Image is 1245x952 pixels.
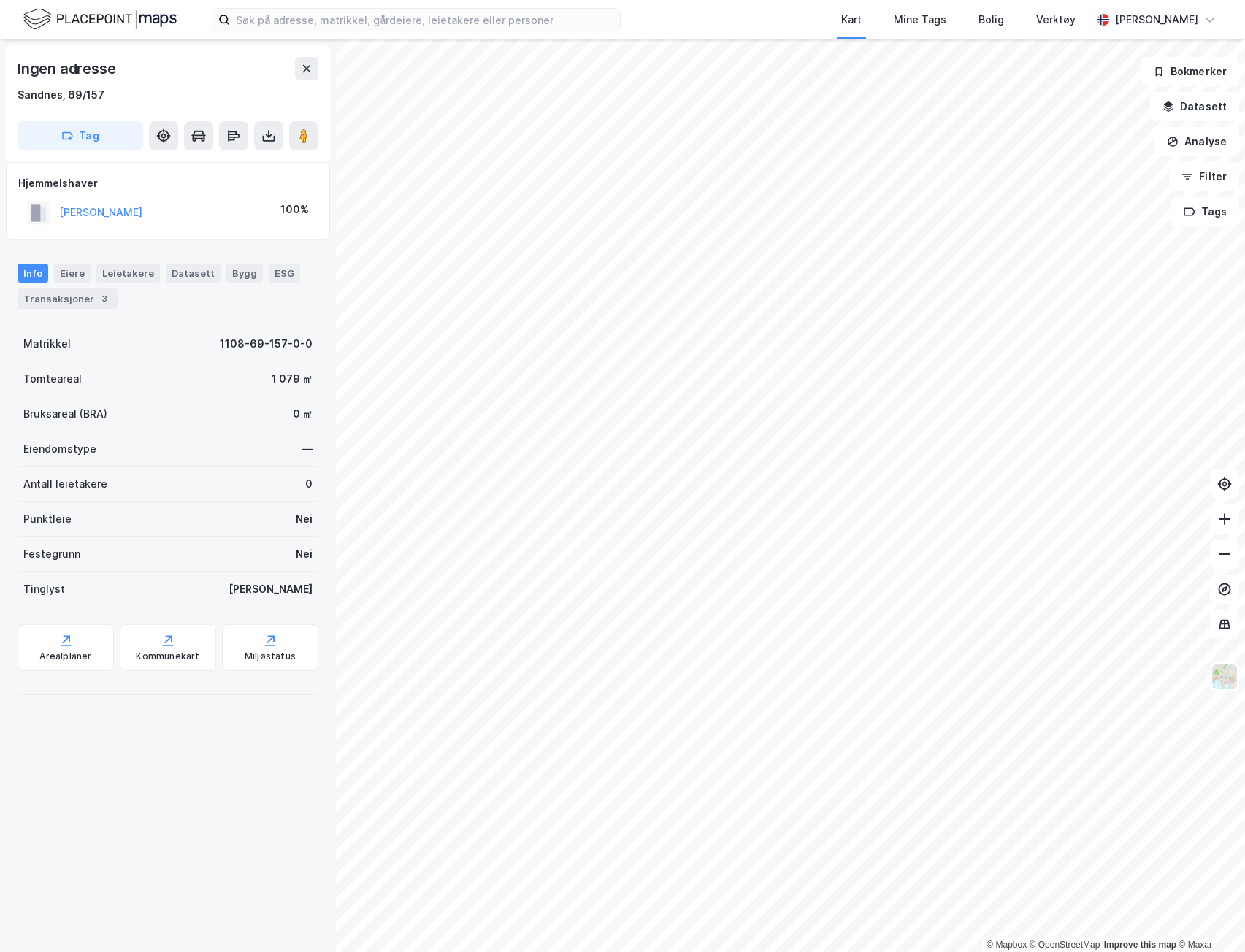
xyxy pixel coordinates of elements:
[23,475,107,493] div: Antall leietakere
[229,580,313,598] div: [PERSON_NAME]
[23,440,96,458] div: Eiendomstype
[23,545,80,563] div: Festegrunn
[302,440,313,458] div: —
[280,201,309,218] div: 100%
[23,335,71,353] div: Matrikkel
[1036,11,1076,28] div: Verktøy
[18,288,118,309] div: Transaksjoner
[166,264,221,283] div: Datasett
[18,264,48,283] div: Info
[1172,882,1245,952] iframe: Chat Widget
[226,264,263,283] div: Bygg
[1104,940,1176,950] a: Improve this map
[1030,940,1100,950] a: OpenStreetMap
[978,11,1004,28] div: Bolig
[269,264,300,283] div: ESG
[18,121,143,150] button: Tag
[23,580,65,598] div: Tinglyst
[245,650,296,662] div: Miljøstatus
[1150,92,1239,121] button: Datasett
[1169,162,1239,191] button: Filter
[18,57,118,80] div: Ingen adresse
[1171,197,1239,226] button: Tags
[1172,882,1245,952] div: Kontrollprogram for chat
[1211,663,1238,691] img: Z
[23,510,72,528] div: Punktleie
[39,650,91,662] div: Arealplaner
[1115,11,1198,28] div: [PERSON_NAME]
[220,335,313,353] div: 1108-69-157-0-0
[23,370,82,388] div: Tomteareal
[97,291,112,306] div: 3
[296,545,313,563] div: Nei
[296,510,313,528] div: Nei
[96,264,160,283] div: Leietakere
[293,405,313,423] div: 0 ㎡
[987,940,1027,950] a: Mapbox
[272,370,313,388] div: 1 079 ㎡
[305,475,313,493] div: 0
[894,11,946,28] div: Mine Tags
[841,11,862,28] div: Kart
[230,9,620,31] input: Søk på adresse, matrikkel, gårdeiere, leietakere eller personer
[1141,57,1239,86] button: Bokmerker
[23,7,177,32] img: logo.f888ab2527a4732fd821a326f86c7f29.svg
[18,174,318,192] div: Hjemmelshaver
[54,264,91,283] div: Eiere
[136,650,199,662] div: Kommunekart
[23,405,107,423] div: Bruksareal (BRA)
[18,86,104,104] div: Sandnes, 69/157
[1154,127,1239,156] button: Analyse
